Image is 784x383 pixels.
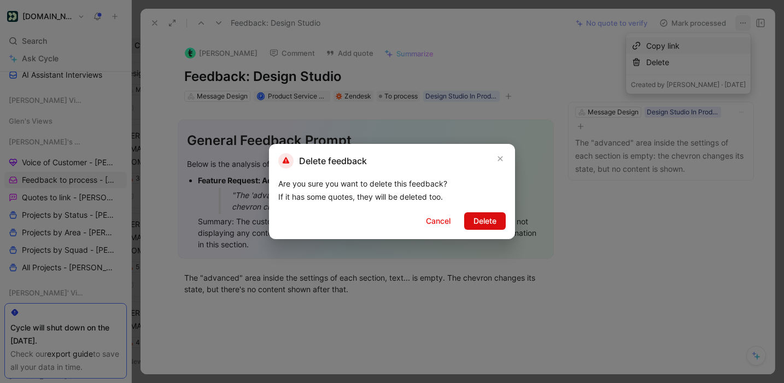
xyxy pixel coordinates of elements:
button: Cancel [417,212,460,230]
h2: Delete feedback [278,153,367,169]
span: Delete [473,214,496,228]
div: Are you sure you want to delete this feedback? If it has some quotes, they will be deleted too. [278,177,506,204]
button: Delete [464,212,506,230]
span: Cancel [426,214,450,228]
